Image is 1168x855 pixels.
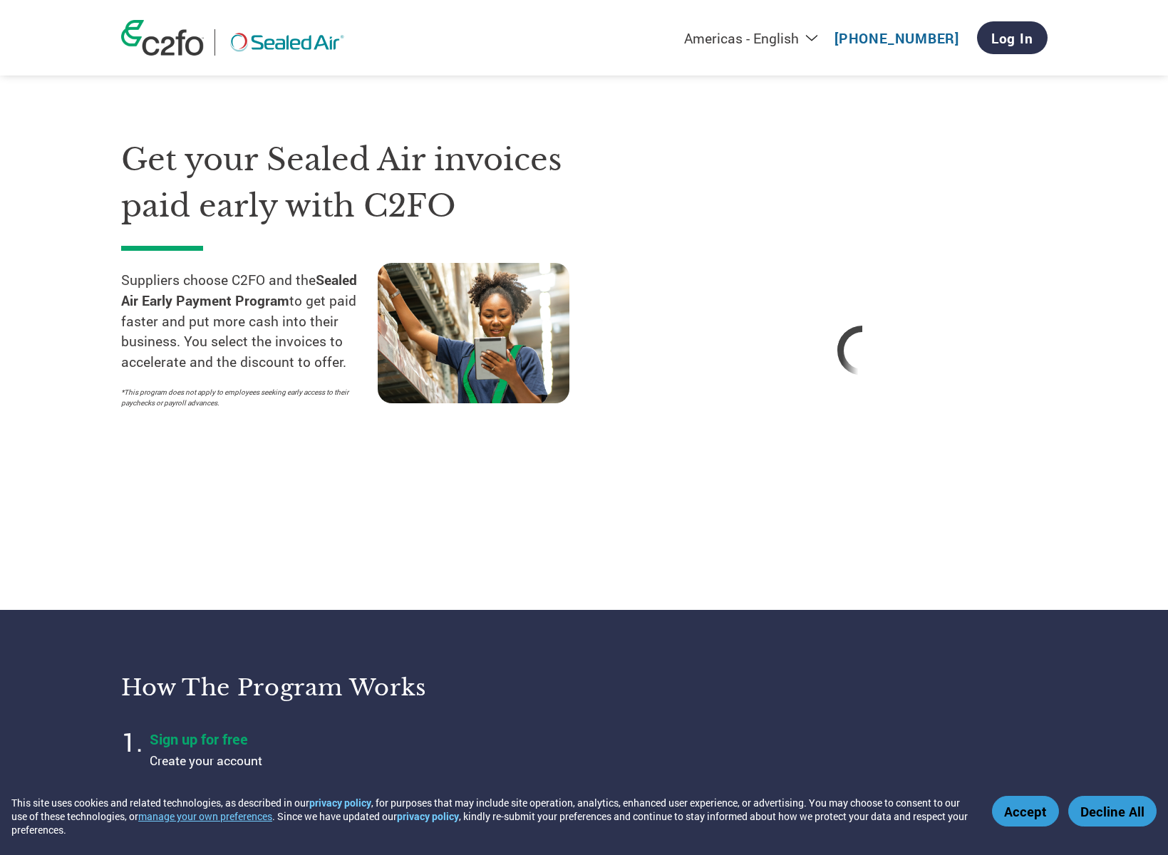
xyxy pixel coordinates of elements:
div: This site uses cookies and related technologies, as described in our , for purposes that may incl... [11,796,971,836]
a: privacy policy [397,809,459,823]
img: Sealed Air [226,29,348,56]
button: Decline All [1068,796,1157,826]
img: c2fo logo [121,20,204,56]
p: Create your account [150,752,506,770]
strong: Sealed Air Early Payment Program [121,271,357,309]
p: *This program does not apply to employees seeking early access to their paychecks or payroll adva... [121,387,363,408]
img: supply chain worker [378,263,569,403]
h3: How the program works [121,673,567,702]
a: Log In [977,21,1048,54]
button: manage your own preferences [138,809,272,823]
h4: Sign up for free [150,730,506,748]
p: Suppliers choose C2FO and the to get paid faster and put more cash into their business. You selec... [121,270,378,373]
a: [PHONE_NUMBER] [834,29,959,47]
button: Accept [992,796,1059,826]
a: privacy policy [309,796,371,809]
h1: Get your Sealed Air invoices paid early with C2FO [121,137,634,229]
